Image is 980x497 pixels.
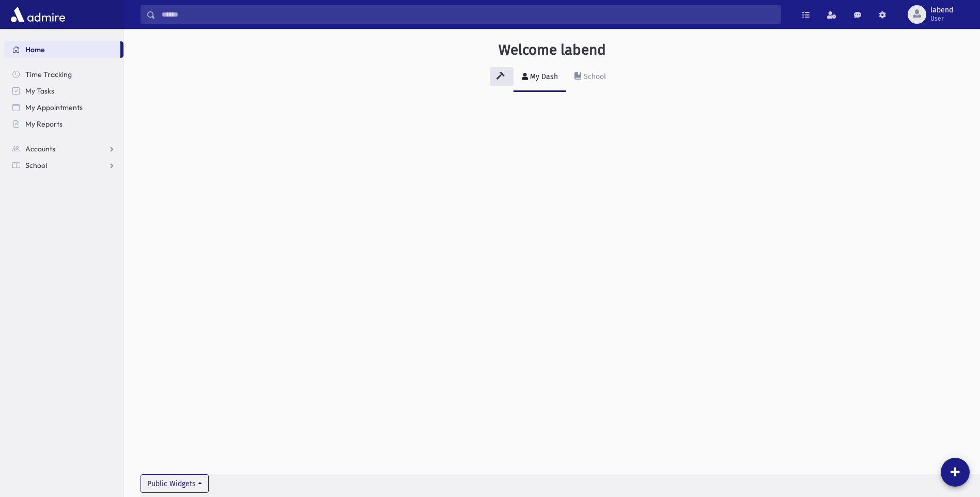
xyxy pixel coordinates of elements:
[4,157,123,174] a: School
[25,161,47,170] span: School
[25,70,72,79] span: Time Tracking
[582,72,606,81] div: School
[930,6,953,14] span: labend
[499,41,606,59] h3: Welcome labend
[25,119,63,129] span: My Reports
[25,45,45,54] span: Home
[4,41,120,58] a: Home
[4,83,123,99] a: My Tasks
[8,4,68,25] img: AdmirePro
[155,5,781,24] input: Search
[25,103,83,112] span: My Appointments
[25,86,54,96] span: My Tasks
[4,99,123,116] a: My Appointments
[4,116,123,132] a: My Reports
[4,66,123,83] a: Time Tracking
[141,474,209,493] button: Public Widgets
[528,72,558,81] div: My Dash
[930,14,953,23] span: User
[566,63,614,92] a: School
[4,141,123,157] a: Accounts
[514,63,566,92] a: My Dash
[25,144,55,153] span: Accounts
